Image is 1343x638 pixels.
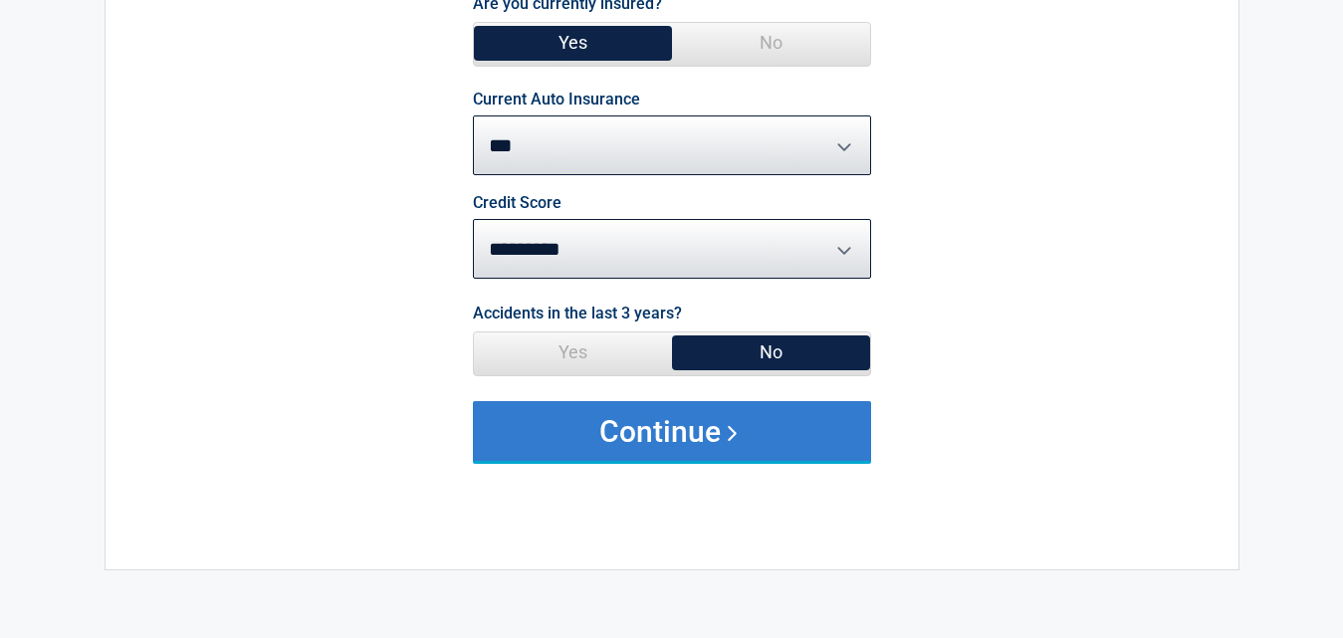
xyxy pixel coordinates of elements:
[473,195,561,211] label: Credit Score
[473,300,682,326] label: Accidents in the last 3 years?
[672,23,870,63] span: No
[474,23,672,63] span: Yes
[473,401,871,461] button: Continue
[473,92,640,107] label: Current Auto Insurance
[474,332,672,372] span: Yes
[672,332,870,372] span: No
